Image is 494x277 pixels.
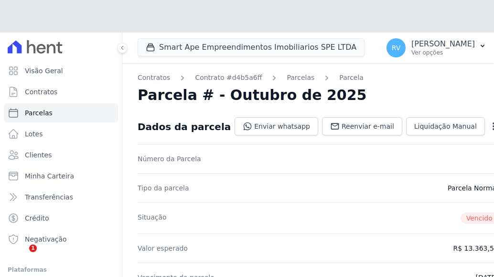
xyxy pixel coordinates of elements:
span: Contratos [25,87,57,97]
button: Smart Ape Empreendimentos Imobiliarios SPE LTDA [138,38,365,56]
span: Transferências [25,192,73,202]
iframe: Intercom live chat [10,244,32,267]
h2: Parcela # - Outubro de 2025 [138,87,366,104]
a: Minha Carteira [4,166,118,186]
dt: Valor esperado [138,244,188,253]
div: Dados da parcela [138,121,231,133]
span: RV [392,44,401,51]
span: Minha Carteira [25,171,74,181]
a: Parcela [339,73,364,83]
a: Contratos [138,73,170,83]
a: Parcelas [287,73,314,83]
a: Lotes [4,124,118,144]
button: RV [PERSON_NAME] Ver opções [379,34,494,61]
p: Ver opções [411,49,475,56]
a: Negativação [4,230,118,249]
dt: Situação [138,212,167,224]
span: 1 [29,244,37,252]
span: Lotes [25,129,43,139]
a: Transferências [4,188,118,207]
span: Parcelas [25,108,53,118]
span: Clientes [25,150,52,160]
a: Crédito [4,209,118,228]
a: Reenviar e-mail [322,117,402,135]
a: Contratos [4,82,118,101]
span: Negativação [25,234,67,244]
span: Liquidação Manual [414,122,477,131]
dt: Tipo da parcela [138,183,189,193]
dt: Número da Parcela [138,154,201,164]
p: [PERSON_NAME] [411,39,475,49]
a: Clientes [4,145,118,165]
div: Plataformas [8,264,114,276]
span: Reenviar e-mail [342,122,394,131]
a: Visão Geral [4,61,118,80]
a: Enviar whatsapp [235,117,318,135]
a: Parcelas [4,103,118,122]
span: Crédito [25,213,49,223]
a: Contrato #d4b5a6ff [195,73,262,83]
span: Visão Geral [25,66,63,76]
a: Liquidação Manual [406,117,485,135]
